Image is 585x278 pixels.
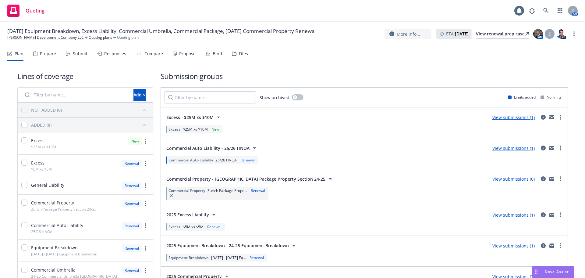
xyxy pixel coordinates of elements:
[31,167,52,172] span: $5M xs $5M
[128,137,142,145] div: New
[133,89,146,101] button: Add
[21,89,130,101] input: Filter by name...
[122,267,142,274] div: Renewal
[168,157,213,163] span: Commercial Auto Liability
[557,175,564,182] a: more
[31,120,149,130] button: ADDED (8)
[7,35,84,40] a: [PERSON_NAME] Development Company LLC
[165,240,299,252] button: 2025 Equipment Breakdown - 24-25 Equipment Breakdown
[142,160,149,167] a: more
[166,242,289,249] span: 2025 Equipment Breakdown - 24-25 Equipment Breakdown
[492,176,535,182] a: View submissions (0)
[492,212,535,218] a: View submissions (1)
[31,144,56,150] span: $25M xs $10M
[540,114,547,121] a: circleInformation
[540,211,547,218] a: circleInformation
[104,51,126,56] div: Responses
[7,27,316,35] span: [DATE] Equipment Breakdown, Excess Liability, Commercial Umbrella, Commercial Package, [DATE] Com...
[31,207,97,212] span: Zurich Package Property Section 24-25
[207,188,247,193] span: Zurich Package Prope...
[492,114,535,120] a: View submissions (1)
[26,8,44,13] span: Quoting
[166,211,209,218] span: 2025 Excess Liability
[215,157,237,163] span: 25/26 HNOA
[165,173,336,185] button: Commercial Property - [GEOGRAPHIC_DATA] Package Property Section 24-25
[122,244,142,252] div: Renewal
[166,145,250,151] span: Commercial Auto Liability - 25/26 HNOA
[210,127,220,132] div: New
[541,95,562,100] div: No limits
[183,127,208,132] span: $25M xs $10M
[142,200,149,207] a: more
[570,30,578,38] a: more
[168,224,180,229] span: Excess
[476,29,529,39] a: View renewal prep case
[532,266,540,278] div: Drag to move
[31,107,62,113] div: NOT ADDED (0)
[31,222,83,229] span: Commercial Auto Liability
[548,242,555,249] a: mail
[260,94,289,101] span: Show archived
[532,266,574,278] button: Nova Assist
[248,255,265,260] div: Renewal
[122,222,142,230] div: Renewal
[5,2,47,19] a: Quoting
[540,5,552,17] a: Search
[206,224,223,229] div: Renewal
[183,224,204,229] span: $5M xs $5M
[122,160,142,167] div: Renewal
[142,244,149,252] a: more
[122,182,142,190] div: Renewal
[166,176,325,182] span: Commercial Property - [GEOGRAPHIC_DATA] Package Property Section 24-25
[557,242,564,249] a: more
[166,114,214,121] span: Excess - $25M xs $10M
[31,137,44,144] span: Excess
[548,144,555,152] a: mail
[31,160,44,166] span: Excess
[165,209,219,221] button: 2025 Excess Liability
[545,269,569,274] span: Nova Assist
[250,188,266,193] div: Renewal
[89,35,112,40] a: Quoting plans
[239,51,248,56] div: Files
[161,71,568,81] h1: Submission groups
[557,144,564,152] a: more
[492,145,535,151] a: View submissions (1)
[142,267,149,274] a: more
[556,29,566,39] img: photo
[31,229,52,234] span: 25/26 HNOA
[15,51,23,56] div: Plan
[17,71,153,81] h1: Lines of coverage
[540,175,547,182] a: circleInformation
[168,255,209,260] span: Equipment Breakdown
[548,211,555,218] a: mail
[168,188,205,193] span: Commercial Property
[31,267,76,273] span: Commercial Umbrella
[211,255,246,260] span: [DATE] - [DATE] Eq...
[31,105,149,115] button: NOT ADDED (0)
[548,175,555,182] a: mail
[165,91,256,103] input: Filter by name...
[385,29,431,39] button: More info...
[554,5,566,17] a: Switch app
[31,200,74,206] span: Commercial Property
[446,31,469,37] span: ETA :
[142,222,149,229] a: more
[179,51,196,56] div: Propose
[31,244,78,251] span: Equipment Breakdown
[557,114,564,121] a: more
[540,144,547,152] a: circleInformation
[239,157,256,163] div: Renewal
[144,51,163,56] div: Compare
[168,127,180,132] span: Excess
[31,251,97,257] span: [DATE] - [DATE] Equipment Breakdown
[526,5,538,17] a: Report a Bug
[213,51,222,56] div: Bind
[40,51,56,56] div: Prepare
[548,114,555,121] a: mail
[540,242,547,249] a: circleInformation
[31,182,64,188] span: General Liability
[476,29,529,38] div: View renewal prep case
[492,243,535,249] a: View submissions (1)
[397,31,420,37] span: More info...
